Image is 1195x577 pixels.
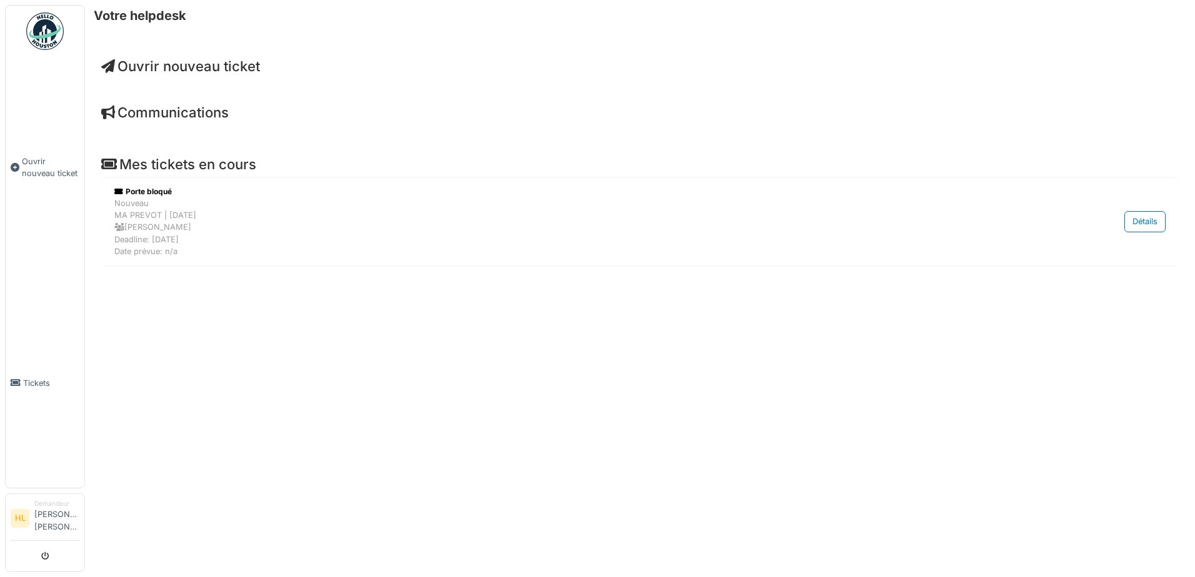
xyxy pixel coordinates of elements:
li: HL [11,509,29,528]
a: Porte bloqué NouveauMA PREVOT | [DATE] [PERSON_NAME]Deadline: [DATE]Date prévue: n/a Détails [111,183,1169,260]
span: Ouvrir nouveau ticket [22,155,79,179]
img: Badge_color-CXgf-gQk.svg [26,12,64,50]
span: Tickets [23,377,79,389]
a: HL Demandeur[PERSON_NAME] [PERSON_NAME] [11,499,79,541]
a: Ouvrir nouveau ticket [6,57,84,279]
a: Ouvrir nouveau ticket [101,58,260,74]
a: Tickets [6,279,84,488]
div: Nouveau MA PREVOT | [DATE] [PERSON_NAME] Deadline: [DATE] Date prévue: n/a [114,197,1012,257]
div: Détails [1124,211,1166,232]
div: Demandeur [34,499,79,508]
li: [PERSON_NAME] [PERSON_NAME] [34,499,79,538]
h4: Mes tickets en cours [101,156,1179,172]
h4: Communications [101,104,1179,121]
h6: Votre helpdesk [94,8,186,23]
div: Porte bloqué [114,186,1012,197]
